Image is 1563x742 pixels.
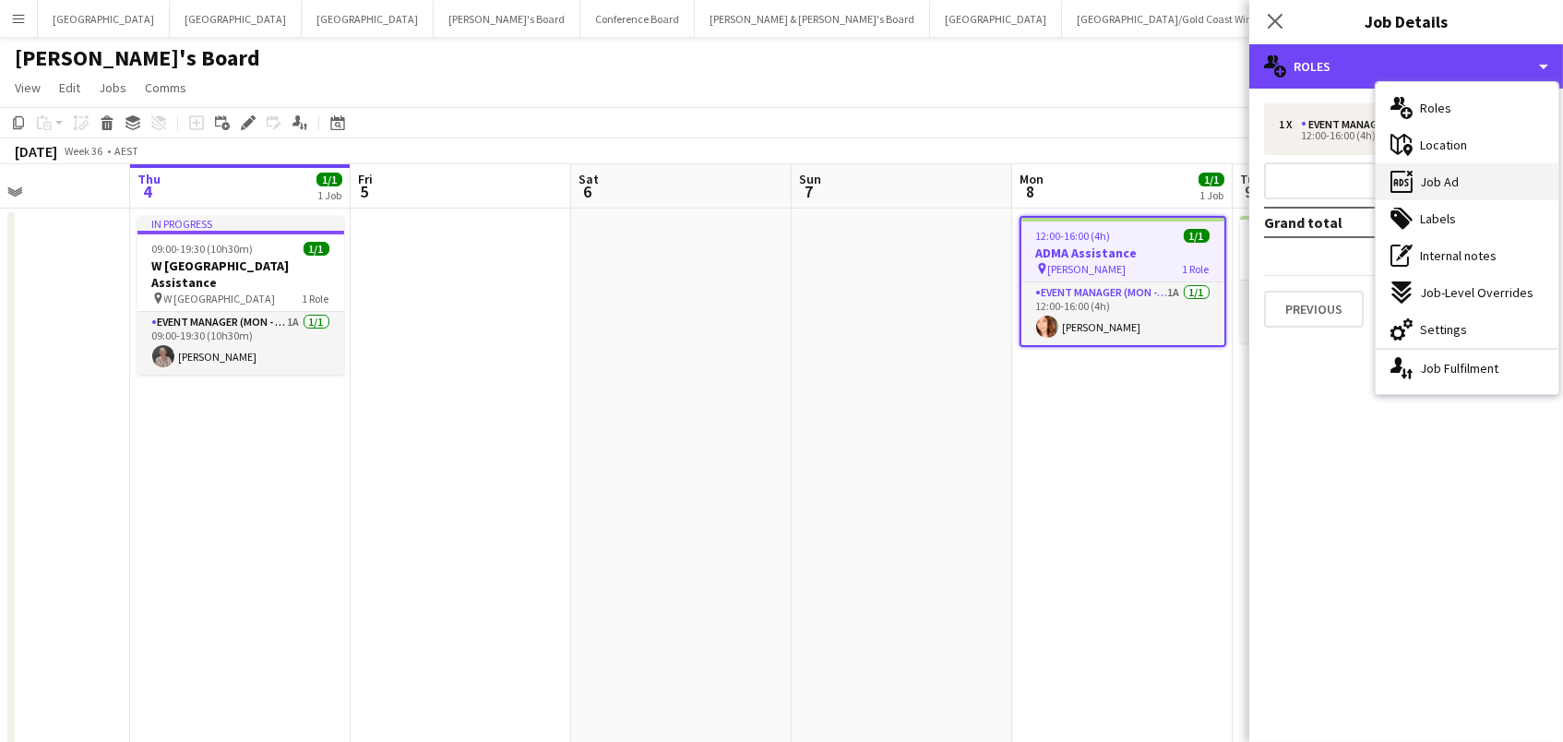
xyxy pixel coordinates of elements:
[1183,262,1210,276] span: 1 Role
[1420,100,1451,116] span: Roles
[38,1,170,37] button: [GEOGRAPHIC_DATA]
[799,171,821,187] span: Sun
[137,216,344,231] div: In progress
[1048,262,1127,276] span: [PERSON_NAME]
[316,173,342,186] span: 1/1
[434,1,580,37] button: [PERSON_NAME]'s Board
[1199,173,1224,186] span: 1/1
[1420,137,1467,153] span: Location
[137,76,194,100] a: Comms
[579,171,599,187] span: Sat
[1021,245,1224,261] h3: ADMA Assistance
[1301,118,1452,131] div: Event Manager (Mon - Fri)
[1240,243,1447,259] h3: ADMA Assistance
[1264,162,1548,199] button: Add role
[114,144,138,158] div: AEST
[1240,281,1447,343] app-card-role: Event Manager (Mon - Fri)3A1/107:30-11:30 (4h)[PERSON_NAME]
[355,181,373,202] span: 5
[137,312,344,375] app-card-role: Event Manager (Mon - Fri)1A1/109:00-19:30 (10h30m)[PERSON_NAME]
[137,257,344,291] h3: W [GEOGRAPHIC_DATA] Assistance
[317,188,341,202] div: 1 Job
[1279,131,1514,140] div: 12:00-16:00 (4h)
[1249,44,1563,89] div: Roles
[1020,171,1044,187] span: Mon
[302,1,434,37] button: [GEOGRAPHIC_DATA]
[1420,284,1533,301] span: Job-Level Overrides
[1017,181,1044,202] span: 8
[164,292,276,305] span: W [GEOGRAPHIC_DATA]
[1020,216,1226,347] app-job-card: 12:00-16:00 (4h)1/1ADMA Assistance [PERSON_NAME]1 RoleEvent Manager (Mon - Fri)1A1/112:00-16:00 (...
[1420,210,1456,227] span: Labels
[1249,9,1563,33] h3: Job Details
[1264,208,1439,237] td: Grand total
[1279,118,1301,131] div: 1 x
[15,142,57,161] div: [DATE]
[1021,282,1224,345] app-card-role: Event Manager (Mon - Fri)1A1/112:00-16:00 (4h)[PERSON_NAME]
[1237,181,1261,202] span: 9
[580,1,695,37] button: Conference Board
[358,171,373,187] span: Fri
[91,76,134,100] a: Jobs
[576,181,599,202] span: 6
[304,242,329,256] span: 1/1
[61,144,107,158] span: Week 36
[695,1,930,37] button: [PERSON_NAME] & [PERSON_NAME]'s Board
[303,292,329,305] span: 1 Role
[1420,321,1467,338] span: Settings
[135,181,161,202] span: 4
[15,44,260,72] h1: [PERSON_NAME]'s Board
[137,216,344,375] app-job-card: In progress09:00-19:30 (10h30m)1/1W [GEOGRAPHIC_DATA] Assistance W [GEOGRAPHIC_DATA]1 RoleEvent M...
[1420,247,1497,264] span: Internal notes
[59,79,80,96] span: Edit
[1420,174,1459,190] span: Job Ad
[796,181,821,202] span: 7
[145,79,186,96] span: Comms
[1264,291,1364,328] button: Previous
[170,1,302,37] button: [GEOGRAPHIC_DATA]
[1199,188,1223,202] div: 1 Job
[1036,229,1111,243] span: 12:00-16:00 (4h)
[930,1,1062,37] button: [GEOGRAPHIC_DATA]
[7,76,48,100] a: View
[15,79,41,96] span: View
[137,171,161,187] span: Thu
[99,79,126,96] span: Jobs
[152,242,254,256] span: 09:00-19:30 (10h30m)
[1184,229,1210,243] span: 1/1
[1062,1,1281,37] button: [GEOGRAPHIC_DATA]/Gold Coast Winter
[1240,171,1261,187] span: Tue
[1376,350,1558,387] div: Job Fulfilment
[52,76,88,100] a: Edit
[1240,216,1447,343] app-job-card: 07:30-11:30 (4h)1/1ADMA Assistance [PERSON_NAME]1 RoleEvent Manager (Mon - Fri)3A1/107:30-11:30 (...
